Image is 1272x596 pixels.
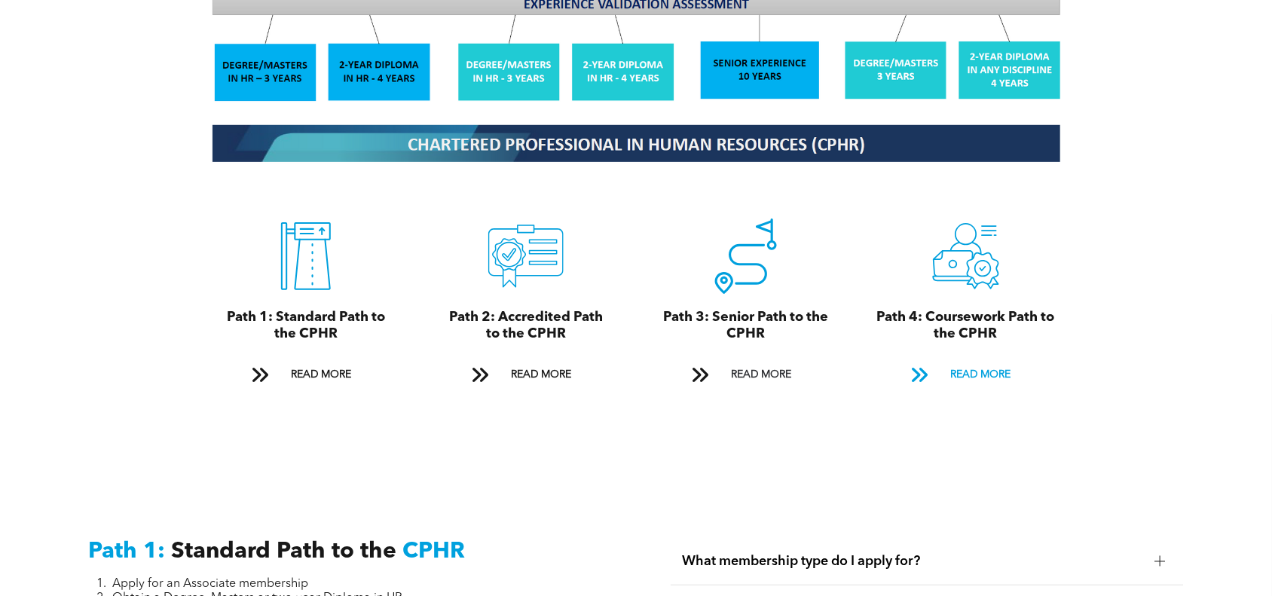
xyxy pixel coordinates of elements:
span: Path 2: Accredited Path to the CPHR [449,310,603,341]
span: Path 1: Standard Path to the CPHR [227,310,385,341]
a: READ MORE [681,361,811,389]
span: READ MORE [286,361,356,389]
span: What membership type do I apply for? [683,553,1143,570]
span: Path 1: [88,540,165,563]
span: Path 4: Coursework Path to the CPHR [877,310,1055,341]
a: READ MORE [461,361,591,389]
span: READ MORE [726,361,797,389]
a: READ MORE [241,361,371,389]
span: Apply for an Associate membership [112,578,308,590]
span: READ MORE [946,361,1017,389]
span: CPHR [402,540,465,563]
span: Path 3: Senior Path to the CPHR [663,310,828,341]
a: READ MORE [901,361,1031,389]
span: Standard Path to the [171,540,396,563]
span: READ MORE [506,361,576,389]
